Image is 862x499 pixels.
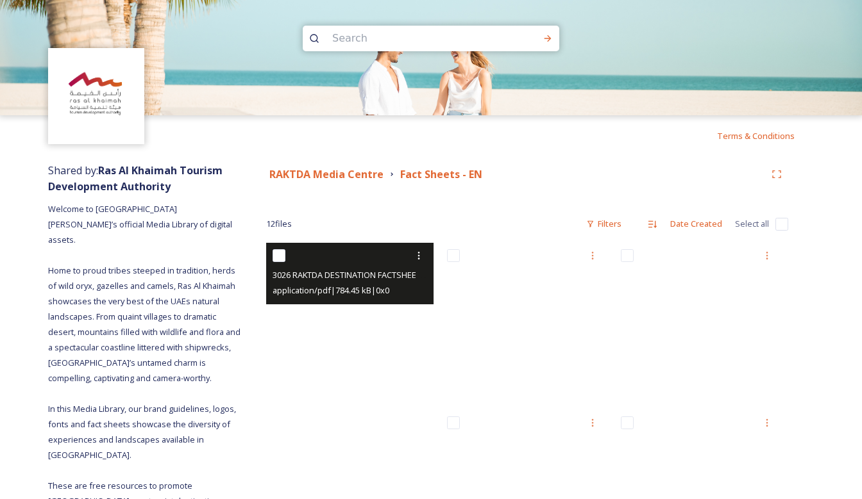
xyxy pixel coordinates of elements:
[664,211,729,236] div: Date Created
[735,218,769,230] span: Select all
[269,167,384,181] strong: RAKTDA Media Centre
[400,167,482,181] strong: Fact Sheets - EN
[48,163,223,193] span: Shared by:
[580,211,628,236] div: Filters
[614,243,782,403] iframe: msdoc-iframe
[266,218,292,230] span: 12 file s
[717,128,814,143] a: Terms & Conditions
[48,163,223,193] strong: Ras Al Khaimah Tourism Development Authority
[273,284,389,296] span: application/pdf | 784.45 kB | 0 x 0
[50,50,143,143] img: Logo_RAKTDA_RGB-01.png
[273,268,492,281] span: 3026 RAKTDA DESTINATION FACTSHEET UPDATES_4En.pdf
[441,243,608,403] iframe: msdoc-iframe
[326,24,502,53] input: Search
[717,130,795,142] span: Terms & Conditions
